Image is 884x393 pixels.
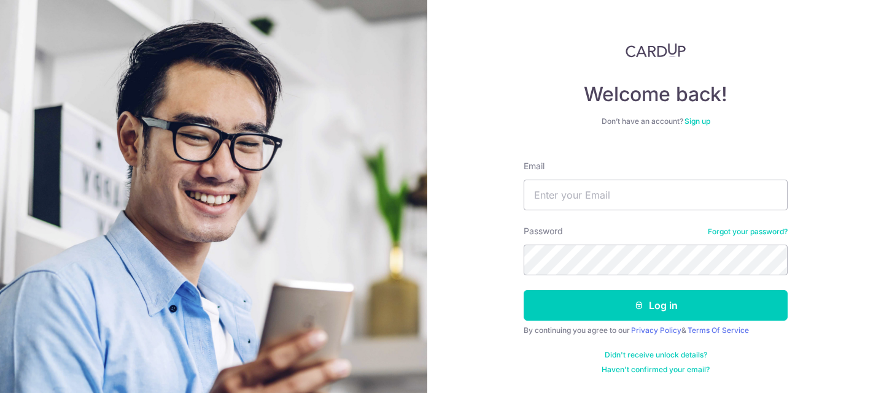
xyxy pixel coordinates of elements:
div: Don’t have an account? [524,116,788,126]
a: Sign up [684,116,710,126]
img: CardUp Logo [626,43,686,58]
label: Email [524,160,545,172]
a: Privacy Policy [631,326,681,335]
a: Forgot your password? [708,227,788,237]
a: Didn't receive unlock details? [605,350,707,360]
div: By continuing you agree to our & [524,326,788,335]
input: Enter your Email [524,180,788,210]
button: Log in [524,290,788,321]
a: Haven't confirmed your email? [602,365,710,375]
a: Terms Of Service [688,326,749,335]
h4: Welcome back! [524,82,788,107]
label: Password [524,225,563,237]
